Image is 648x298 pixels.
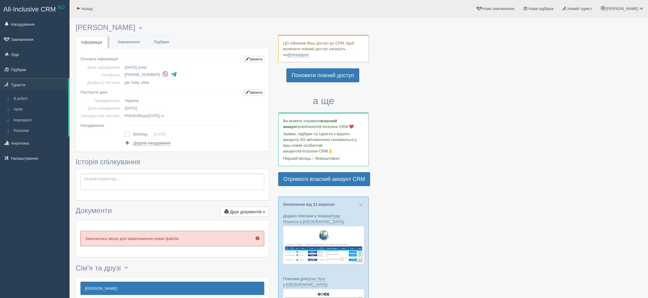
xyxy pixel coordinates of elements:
td: Україна [122,97,241,104]
span: Назад [81,6,93,11]
span: Нове замовлення [482,6,514,11]
a: Оновлення від 21 вересня [283,202,334,207]
p: Закінчилось місце для завантаження нових файлів [80,231,264,246]
a: Змінити [244,56,264,63]
a: Нова Планета в [GEOGRAPHIC_DATA] [283,214,344,224]
a: [DATE] [154,132,166,136]
p: Плюсики для : [283,276,364,287]
h3: Документи [76,207,269,217]
a: Замовлення [112,36,145,48]
td: Телефони [80,71,122,79]
td: Закордонний паспорт [80,112,122,120]
a: Корпорати [11,115,68,126]
li: [PHONE_NUMBER] [125,70,241,79]
div: ЦО обмежив Ваш доступ до СРМ. Щоб включити повний доступ напишіть на [278,35,369,62]
h3: Історія спілкування [76,158,269,166]
a: В роботі [11,93,68,104]
span: [DATE] [125,106,137,110]
td: Паспортні дані [80,86,122,97]
a: [PERSON_NAME] [80,282,264,295]
span: [DATE] [148,113,160,118]
h3: Сім'я та друзі [76,263,269,274]
td: [DATE] роки [122,64,241,71]
a: Змінити [244,89,264,96]
span: All-Inclusive CRM [3,5,56,13]
b: власний аккаунт [283,119,337,129]
p: Перший місяць – безкоштовно! [283,156,364,161]
a: Onex Tour у [GEOGRAPHIC_DATA] [283,277,327,287]
span: Нова підбірка [529,6,554,11]
p: Ви можете отримати улюбленої [283,118,364,129]
a: Підбірки [148,36,174,48]
td: Громадянство [80,97,122,104]
td: Основна інформація [80,53,122,64]
img: telegram-colored-4375108.svg [171,71,177,77]
span: Новий турист [568,6,592,11]
span: [PERSON_NAME] [606,6,638,11]
td: Додано у систему [80,79,122,86]
a: All-Inclusive CRM XO [0,0,69,17]
span: до [125,113,164,118]
span: All-Inclusive CRM👌 [297,149,333,153]
td: Нагадування [80,120,122,129]
a: Інформація [76,36,108,49]
button: Друк документів [220,207,269,217]
a: Розсилки [11,126,68,136]
span: Друк документів [230,209,262,214]
a: Додати нагадування [125,140,170,146]
span: рік тому [125,80,139,85]
button: Close [359,201,363,208]
td: , viber [122,79,241,86]
a: Архів [11,104,68,115]
h3: [PERSON_NAME] [76,24,269,32]
td: Birthday [133,130,154,139]
span: FN040380 [125,113,143,118]
img: viber-colored.svg [162,71,168,77]
span: Інформація [81,40,102,44]
a: @xosupport [287,52,308,57]
span: × [359,201,363,208]
a: Отримати власний аккаунт CRM [278,172,370,186]
a: Поновити повний доступ [286,68,359,82]
img: new-planet-%D0%BF%D1%96%D0%B4%D0%B1%D1%96%D1%80%D0%BA%D0%B0-%D1%81%D1%80%D0%BC-%D0%B4%D0%BB%D1%8F... [283,226,364,264]
p: Додано плюсики у пошуку : [283,213,364,224]
p: Заявки, підбірки та туристи з вашого аккаунту ХО автоматично скопіюються у ваш новий особистий ак... [283,131,364,154]
h3: а ще [278,96,369,106]
span: All-Inclusive CRM ❤️ [317,124,354,129]
td: День народження [80,64,122,71]
td: Дата народження [80,104,122,112]
sup: XO [58,5,65,10]
span: Додати нагадування [133,141,171,146]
